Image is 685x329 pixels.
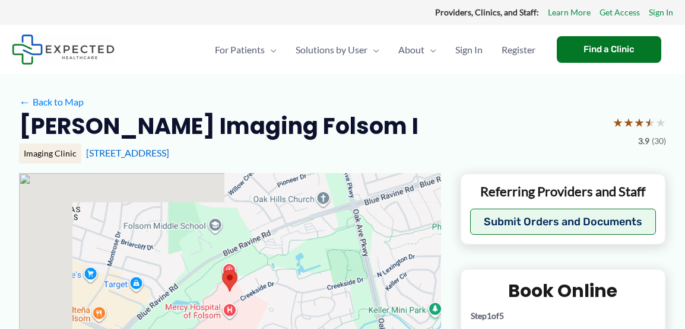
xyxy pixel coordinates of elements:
a: [STREET_ADDRESS] [86,147,169,158]
a: Solutions by UserMenu Toggle [286,29,389,71]
span: Register [502,29,535,71]
span: ★ [634,111,645,133]
span: Menu Toggle [367,29,379,71]
span: About [398,29,424,71]
a: Find a Clinic [557,36,661,63]
img: Expected Healthcare Logo - side, dark font, small [12,34,115,65]
a: Register [492,29,545,71]
a: For PatientsMenu Toggle [205,29,286,71]
span: (30) [652,133,666,149]
span: For Patients [215,29,265,71]
a: Sign In [649,5,673,20]
p: Referring Providers and Staff [470,183,656,200]
a: AboutMenu Toggle [389,29,446,71]
button: Submit Orders and Documents [470,209,656,235]
span: Sign In [455,29,483,71]
span: ← [19,96,30,107]
nav: Primary Site Navigation [205,29,545,71]
span: Menu Toggle [424,29,436,71]
span: 3.9 [638,133,649,149]
span: 1 [487,311,491,321]
a: ←Back to Map [19,93,84,111]
a: Learn More [548,5,591,20]
h2: [PERSON_NAME] Imaging Folsom I [19,111,418,140]
div: Imaging Clinic [19,143,81,164]
h2: Book Online [471,279,655,302]
span: 5 [499,311,504,321]
span: ★ [613,111,623,133]
span: ★ [645,111,655,133]
p: Step of [471,312,655,320]
a: Sign In [446,29,492,71]
span: ★ [623,111,634,133]
span: Menu Toggle [265,29,277,71]
span: Solutions by User [296,29,367,71]
a: Get Access [600,5,640,20]
strong: Providers, Clinics, and Staff: [435,7,539,17]
span: ★ [655,111,666,133]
